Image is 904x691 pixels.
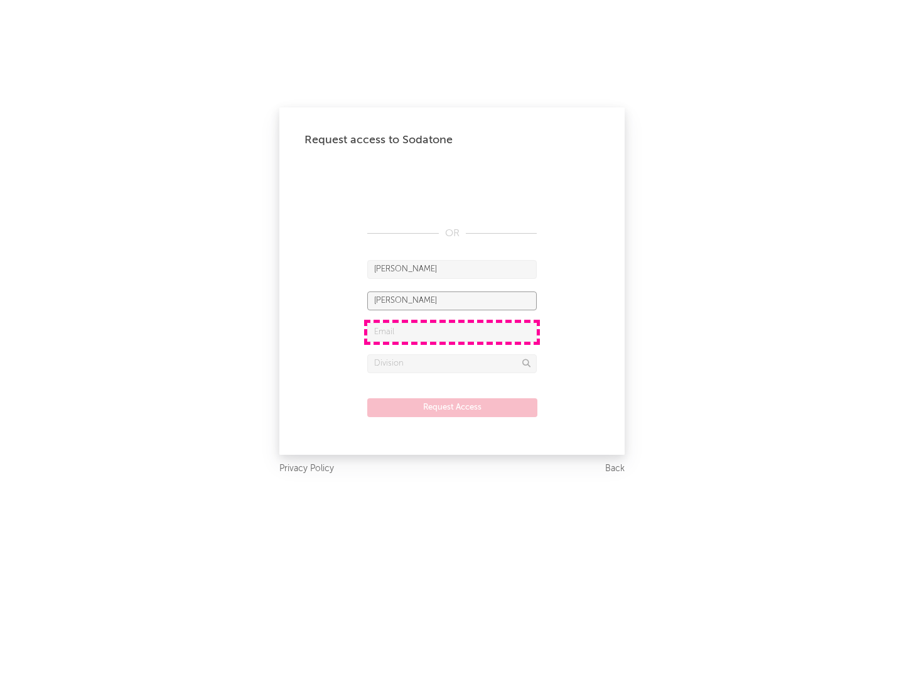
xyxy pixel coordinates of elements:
[367,354,537,373] input: Division
[367,323,537,342] input: Email
[605,461,625,477] a: Back
[304,133,600,148] div: Request access to Sodatone
[367,291,537,310] input: Last Name
[279,461,334,477] a: Privacy Policy
[367,226,537,241] div: OR
[367,260,537,279] input: First Name
[367,398,537,417] button: Request Access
